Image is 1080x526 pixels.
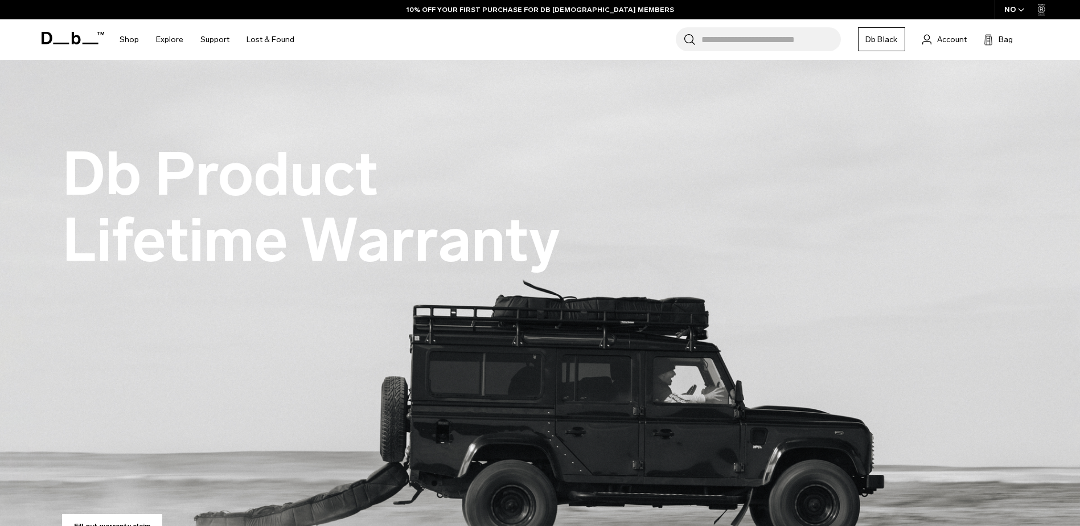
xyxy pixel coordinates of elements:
nav: Main Navigation [111,19,303,60]
a: Account [922,32,967,46]
a: Explore [156,19,183,60]
h1: Db Product Lifetime Warranty [62,142,574,273]
a: Shop [120,19,139,60]
a: Support [200,19,229,60]
button: Bag [984,32,1013,46]
a: 10% OFF YOUR FIRST PURCHASE FOR DB [DEMOGRAPHIC_DATA] MEMBERS [406,5,674,15]
a: Lost & Found [247,19,294,60]
a: Db Black [858,27,905,51]
span: Bag [999,34,1013,46]
span: Account [937,34,967,46]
